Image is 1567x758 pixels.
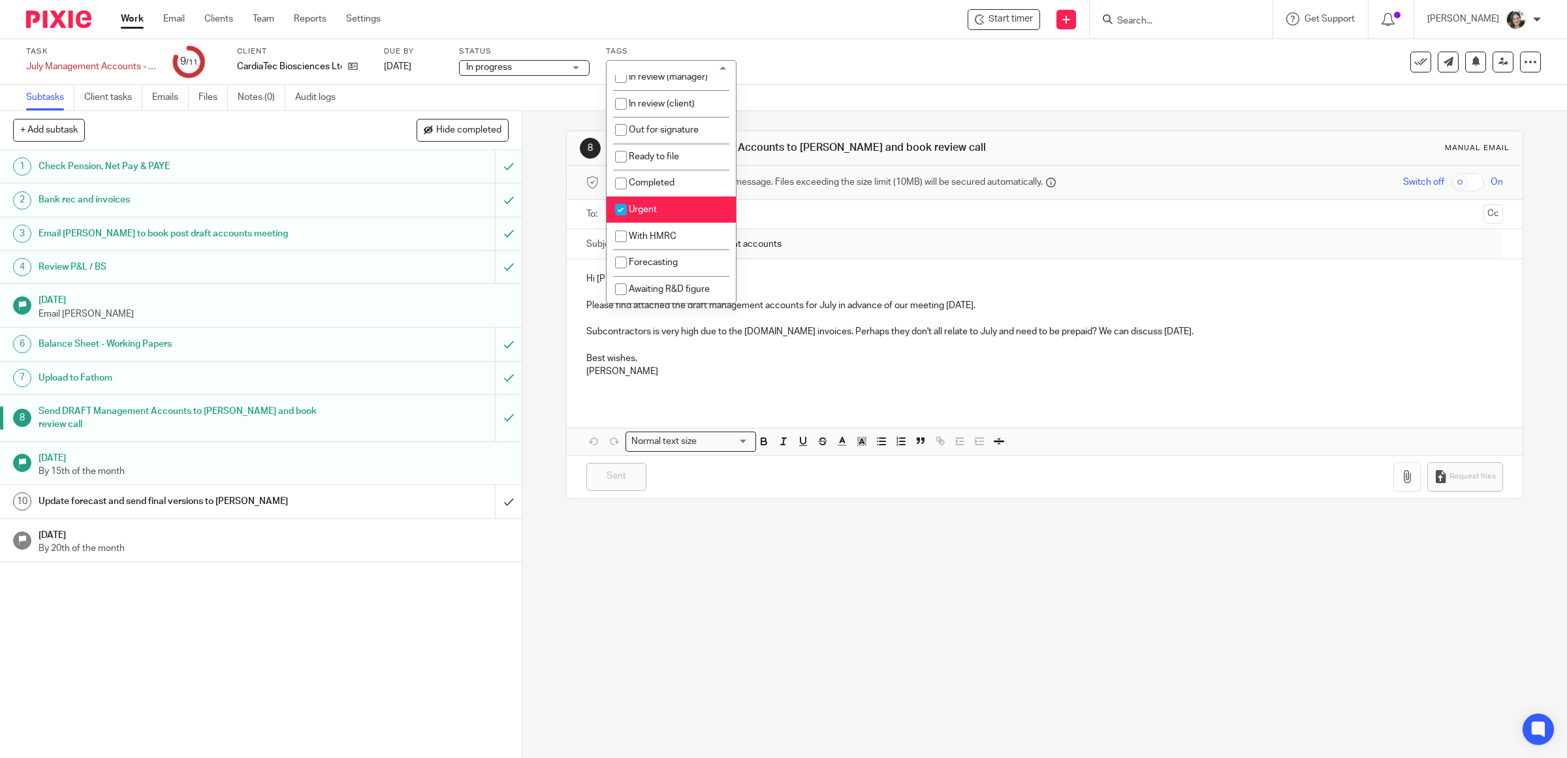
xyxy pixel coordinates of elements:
input: Sent [586,463,646,491]
div: 2 [13,191,31,210]
img: Pixie [26,10,91,28]
a: Audit logs [295,85,345,110]
h1: Balance Sheet - Working Papers [39,334,334,354]
div: 8 [13,409,31,427]
a: Work [121,12,144,25]
h1: Email [PERSON_NAME] to book post draft accounts meeting [39,224,334,244]
div: 10 [13,492,31,511]
div: CardiaTec Biosciences Ltd - July Management Accounts - CardiaTec [968,9,1040,30]
a: Client tasks [84,85,142,110]
a: Notes (0) [238,85,285,110]
input: Search [1116,16,1233,27]
span: On [1491,176,1503,189]
span: Get Support [1305,14,1355,24]
div: 4 [13,258,31,276]
label: Client [237,46,368,57]
span: [DATE] [384,62,411,71]
div: Manual email [1445,143,1510,153]
p: Email [PERSON_NAME] [39,308,509,321]
p: By 15th of the month [39,465,509,478]
a: Emails [152,85,189,110]
label: Status [459,46,590,57]
h1: [DATE] [39,449,509,465]
a: Files [198,85,228,110]
input: Search for option [701,435,748,449]
label: Due by [384,46,443,57]
button: Hide completed [417,119,509,141]
a: Email [163,12,185,25]
div: 9 [180,54,198,69]
span: Out for signature [629,125,699,134]
img: barbara-raine-.jpg [1506,9,1527,30]
span: In review (manager) [629,72,708,82]
span: Ready to file [629,152,679,161]
span: In review (client) [629,99,695,108]
h1: Check Pension, Net Pay & PAYE [39,157,334,176]
span: In progress [466,63,512,72]
div: 7 [13,369,31,387]
button: + Add subtask [13,119,85,141]
span: Forecasting [629,258,678,267]
span: Urgent [629,205,657,214]
p: By 20th of the month [39,542,509,555]
h1: Upload to Fathom [39,368,334,388]
div: Search for option [625,432,756,452]
h1: [DATE] [39,526,509,542]
h1: Review P&L / BS [39,257,334,277]
p: CardiaTec Biosciences Ltd [237,60,341,73]
a: Clients [204,12,233,25]
span: Switch off [1403,176,1444,189]
span: Request files [1449,471,1496,482]
div: 6 [13,335,31,353]
a: Reports [294,12,326,25]
span: Normal text size [629,435,700,449]
p: Hi [PERSON_NAME], [586,272,1504,285]
span: Awaiting R&D figure [629,285,710,294]
label: To: [586,208,601,221]
div: 1 [13,157,31,176]
div: July Management Accounts - CardiaTec [26,60,157,73]
p: Please find attached the draft management accounts for July in advance of our meeting [DATE]. [586,299,1504,312]
div: 3 [13,225,31,243]
p: [PERSON_NAME] [1427,12,1499,25]
h1: Send DRAFT Management Accounts to [PERSON_NAME] and book review call [607,141,1072,155]
a: Settings [346,12,381,25]
div: 8 [580,138,601,159]
label: Task [26,46,157,57]
label: Subject: [586,238,620,251]
small: /11 [186,59,198,66]
a: Team [253,12,274,25]
h1: Send DRAFT Management Accounts to [PERSON_NAME] and book review call [39,402,334,435]
h1: Bank rec and invoices [39,190,334,210]
button: Request files [1427,462,1503,492]
p: [PERSON_NAME] [586,365,1504,378]
span: Secure the attachments in this message. Files exceeding the size limit (10MB) will be secured aut... [606,176,1043,189]
span: With HMRC [629,232,676,241]
span: Completed [629,178,674,187]
span: Hide completed [436,125,501,136]
a: Subtasks [26,85,74,110]
p: Subcontractors is very high due to the [DOMAIN_NAME] invoices. Perhaps they don't all relate to J... [586,325,1504,338]
h1: [DATE] [39,291,509,307]
button: Cc [1483,204,1503,224]
p: Best wishes, [586,339,1504,366]
label: Tags [606,46,736,57]
h1: Update forecast and send final versions to [PERSON_NAME] [39,492,334,511]
span: Start timer [989,12,1033,26]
